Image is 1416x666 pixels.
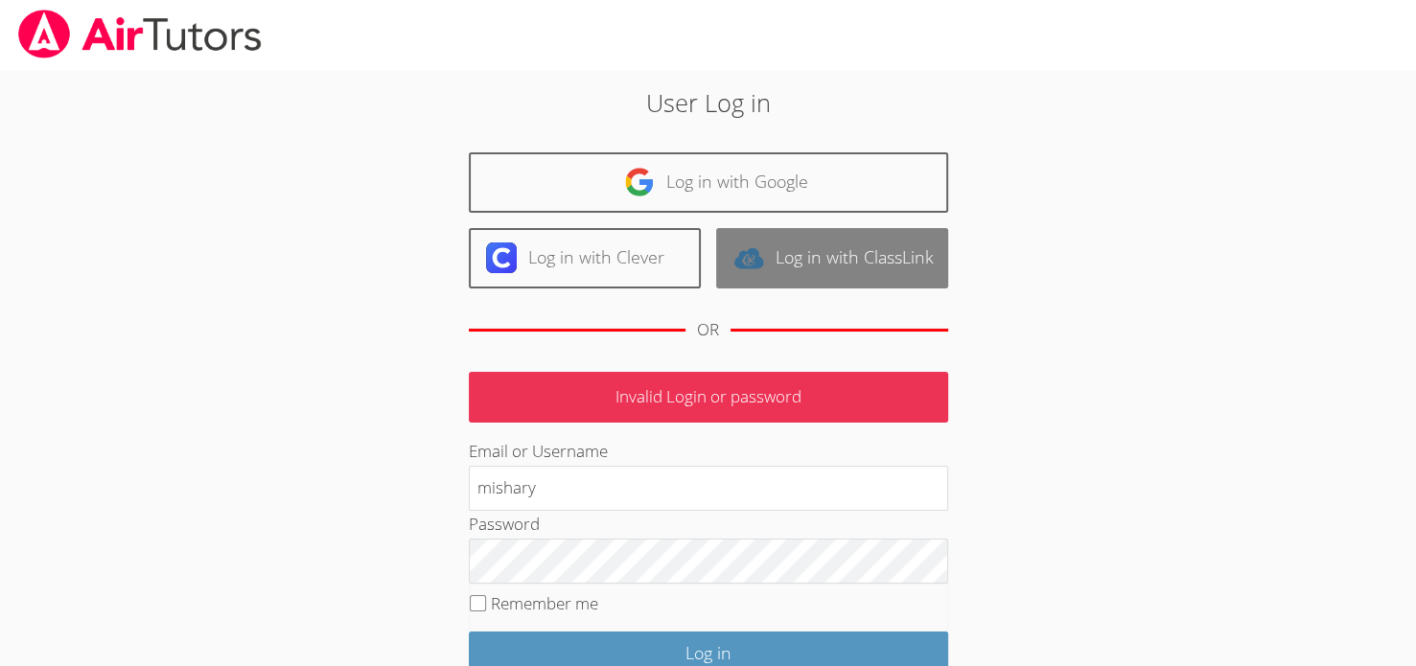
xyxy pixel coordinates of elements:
a: Log in with Clever [469,228,701,288]
img: google-logo-50288ca7cdecda66e5e0955fdab243c47b7ad437acaf1139b6f446037453330a.svg [624,167,655,197]
h2: User Log in [326,84,1091,121]
label: Remember me [491,592,598,614]
img: airtutors_banner-c4298cdbf04f3fff15de1276eac7730deb9818008684d7c2e4769d2f7ddbe033.png [16,10,264,58]
img: clever-logo-6eab21bc6e7a338710f1a6ff85c0baf02591cd810cc4098c63d3a4b26e2feb20.svg [486,242,517,273]
a: Log in with ClassLink [716,228,948,288]
p: Invalid Login or password [469,372,948,423]
label: Password [469,513,540,535]
div: OR [697,316,719,344]
a: Log in with Google [469,152,948,213]
label: Email or Username [469,440,608,462]
img: classlink-logo-d6bb404cc1216ec64c9a2012d9dc4662098be43eaf13dc465df04b49fa7ab582.svg [733,242,764,273]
